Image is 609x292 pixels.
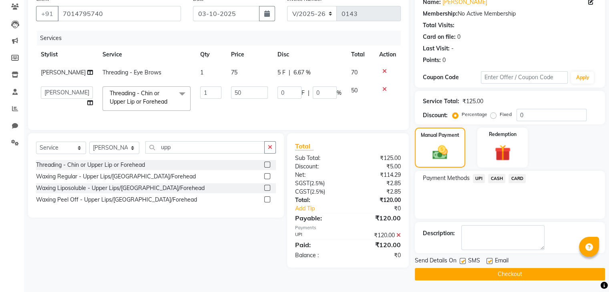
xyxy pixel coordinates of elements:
[289,251,348,260] div: Balance :
[571,72,594,84] button: Apply
[36,196,197,204] div: Waxing Peel Off - Upper Lips/[GEOGRAPHIC_DATA]/Forehead
[195,46,227,64] th: Qty
[468,256,480,266] span: SMS
[308,89,310,97] span: |
[289,204,358,213] a: Add Tip
[423,33,456,41] div: Card on file:
[348,171,407,179] div: ₹114.29
[295,188,310,195] span: CGST
[489,131,517,138] label: Redemption
[348,240,407,250] div: ₹120.00
[231,69,237,76] span: 75
[509,174,526,183] span: CARD
[36,161,145,169] div: Threading - Chin or Upper Lip or Forehead
[423,56,441,64] div: Points:
[348,251,407,260] div: ₹0
[226,46,273,64] th: Price
[423,229,455,238] div: Description:
[289,196,348,204] div: Total:
[462,97,483,106] div: ₹125.00
[37,31,407,46] div: Services
[273,46,346,64] th: Disc
[337,89,342,97] span: %
[41,69,86,76] span: [PERSON_NAME]
[36,6,58,21] button: +91
[348,154,407,162] div: ₹125.00
[451,44,454,53] div: -
[103,69,161,76] span: Threading - Eye Brows
[490,143,516,163] img: _gift.svg
[423,10,458,18] div: Membership:
[200,69,203,76] span: 1
[495,256,509,266] span: Email
[462,111,487,118] label: Percentage
[348,213,407,223] div: ₹120.00
[421,132,459,139] label: Manual Payment
[346,46,374,64] th: Total
[311,180,323,186] span: 2.5%
[442,56,446,64] div: 0
[289,231,348,240] div: UPI
[289,154,348,162] div: Sub Total:
[167,98,171,105] a: x
[98,46,195,64] th: Service
[500,111,512,118] label: Fixed
[289,240,348,250] div: Paid:
[289,171,348,179] div: Net:
[423,73,481,82] div: Coupon Code
[348,179,407,188] div: ₹2.85
[289,162,348,171] div: Discount:
[301,89,305,97] span: F
[481,71,568,84] input: Enter Offer / Coupon Code
[423,111,448,120] div: Discount:
[295,224,401,231] div: Payments
[348,162,407,171] div: ₹5.00
[351,69,358,76] span: 70
[36,184,205,192] div: Waxing Liposoluble - Upper Lips/[GEOGRAPHIC_DATA]/Forehead
[457,33,460,41] div: 0
[428,144,452,161] img: _cash.svg
[358,204,406,213] div: ₹0
[277,68,285,77] span: 5 F
[58,6,181,21] input: Search by Name/Mobile/Email/Code
[295,142,314,150] span: Total
[289,213,348,223] div: Payable:
[289,68,290,77] span: |
[473,174,485,183] span: UPI
[348,196,407,204] div: ₹120.00
[36,172,196,181] div: Waxing Regular - Upper Lips/[GEOGRAPHIC_DATA]/Forehead
[423,97,459,106] div: Service Total:
[423,10,597,18] div: No Active Membership
[36,46,98,64] th: Stylist
[415,256,456,266] span: Send Details On
[351,87,358,94] span: 50
[488,174,505,183] span: CASH
[289,179,348,188] div: ( )
[295,180,310,187] span: SGST
[415,268,605,280] button: Checkout
[348,231,407,240] div: ₹120.00
[423,174,470,182] span: Payment Methods
[289,188,348,196] div: ( )
[423,21,454,30] div: Total Visits:
[110,90,167,105] span: Threading - Chin or Upper Lip or Forehead
[145,141,265,154] input: Search or Scan
[312,188,324,195] span: 2.5%
[348,188,407,196] div: ₹2.85
[423,44,450,53] div: Last Visit:
[293,68,311,77] span: 6.67 %
[374,46,401,64] th: Action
